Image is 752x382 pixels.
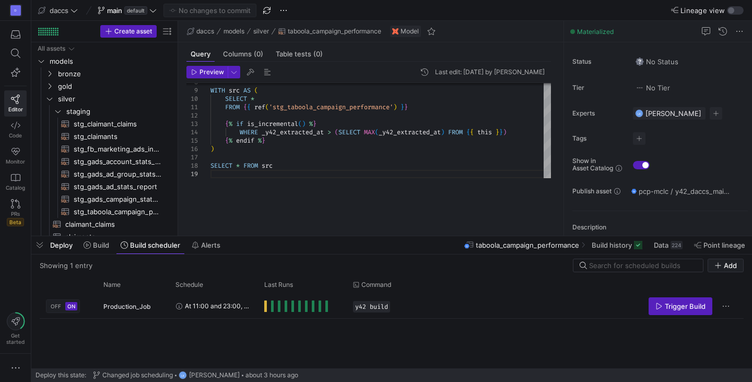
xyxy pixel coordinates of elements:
span: Table tests [276,51,323,57]
span: FROM [243,161,258,170]
button: daccs [184,25,217,38]
span: _y42_extracted_at [262,128,324,136]
a: stg_gads_ad_stats_report​​​​​​​​​​ [36,180,173,193]
div: 11 [186,103,198,111]
div: LK [179,371,187,379]
span: Lineage view [680,6,725,15]
button: Getstarted [4,308,27,349]
a: claimants​​​​​​​​​​ [36,230,173,243]
span: Catalog [6,184,25,191]
a: D [4,2,27,19]
a: PRsBeta [4,195,27,230]
a: claimant_claims​​​​​​​​​​ [36,218,173,230]
span: } [499,128,503,136]
span: ) [441,128,444,136]
span: stg_claimant_claims​​​​​​​​​​ [74,118,161,130]
span: FROM [225,103,240,111]
div: Press SPACE to select this row. [36,92,173,105]
a: stg_taboola_campaign_performance​​​​​​​​​​ [36,205,173,218]
div: Press SPACE to select this row. [36,205,173,218]
span: { [225,120,229,128]
span: Changed job scheduling [102,372,173,379]
span: { [243,103,247,111]
div: Press SPACE to select this row. [36,42,173,55]
span: % [309,120,313,128]
span: about 3 hours ago [245,372,298,379]
div: 13 [186,120,198,128]
span: src [262,161,273,170]
span: claimants​​​​​​​​​​ [65,231,161,243]
span: 'stg_taboola_campaign_performance' [269,103,393,111]
span: } [401,103,404,111]
span: gold [58,80,172,92]
a: stg_claimant_claims​​​​​​​​​​ [36,118,173,130]
span: (0) [254,51,263,57]
span: Tags [572,135,625,142]
span: } [404,103,408,111]
span: No Tier [636,84,670,92]
span: default [124,6,147,15]
div: Press SPACE to select this row. [36,118,173,130]
span: ) [210,145,214,153]
span: > [327,128,331,136]
button: daccs [36,4,80,17]
span: [PERSON_NAME] [645,109,701,118]
span: Beta [7,218,24,226]
button: Changed job schedulingLK[PERSON_NAME]about 3 hours ago [90,368,301,382]
div: 12 [186,111,198,120]
div: Press SPACE to select this row. [36,67,173,80]
span: { [225,136,229,145]
span: _y42_extracted_at [379,128,441,136]
a: stg_fb_marketing_ads_insights​​​​​​​​​​ [36,143,173,155]
div: Press SPACE to select this row. [36,193,173,205]
img: No tier [636,84,644,92]
button: No tierNo Tier [633,81,673,95]
span: Show in Asset Catalog [572,157,613,172]
span: pcp-mclc / y42_daccs_main / taboola_campaign_performance [639,187,731,195]
span: FROM [448,128,463,136]
span: daccs [50,6,68,15]
span: Get started [6,332,25,345]
div: 10 [186,95,198,103]
a: Catalog [4,169,27,195]
span: if [236,120,243,128]
span: claimant_claims​​​​​​​​​​ [65,218,161,230]
span: } [313,120,316,128]
span: Publish asset [572,188,612,195]
span: % [258,136,262,145]
span: SELECT [225,95,247,103]
div: All assets [38,45,65,52]
span: stg_gads_campaign_stats_report​​​​​​​​​​ [74,193,161,205]
span: [PERSON_NAME] [189,372,240,379]
span: ) [503,128,507,136]
div: Press SPACE to select this row. [36,130,173,143]
div: Press SPACE to select this row. [36,55,173,67]
span: stg_gads_ad_group_stats_report​​​​​​​​​​ [74,168,161,180]
div: 18 [186,161,198,170]
span: ( [335,128,338,136]
button: maindefault [95,4,159,17]
span: Model [401,28,419,35]
span: (0) [313,51,323,57]
span: silver [58,93,172,105]
div: Press SPACE to select this row. [36,155,173,168]
span: { [466,128,470,136]
span: } [496,128,499,136]
div: 15 [186,136,198,145]
div: Press SPACE to select this row. [36,80,173,92]
span: % [229,120,232,128]
span: ) [302,120,305,128]
span: { [247,103,251,111]
span: this [477,128,492,136]
span: PRs [11,211,20,217]
span: AS [243,86,251,95]
span: Monitor [6,158,25,165]
button: taboola_campaign_performance [276,25,384,38]
span: Materialized [577,28,614,36]
span: SELECT [210,161,232,170]
a: Code [4,117,27,143]
div: Press SPACE to select this row. [36,230,173,243]
span: ) [393,103,397,111]
div: D [10,5,21,16]
span: staging [66,106,172,118]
